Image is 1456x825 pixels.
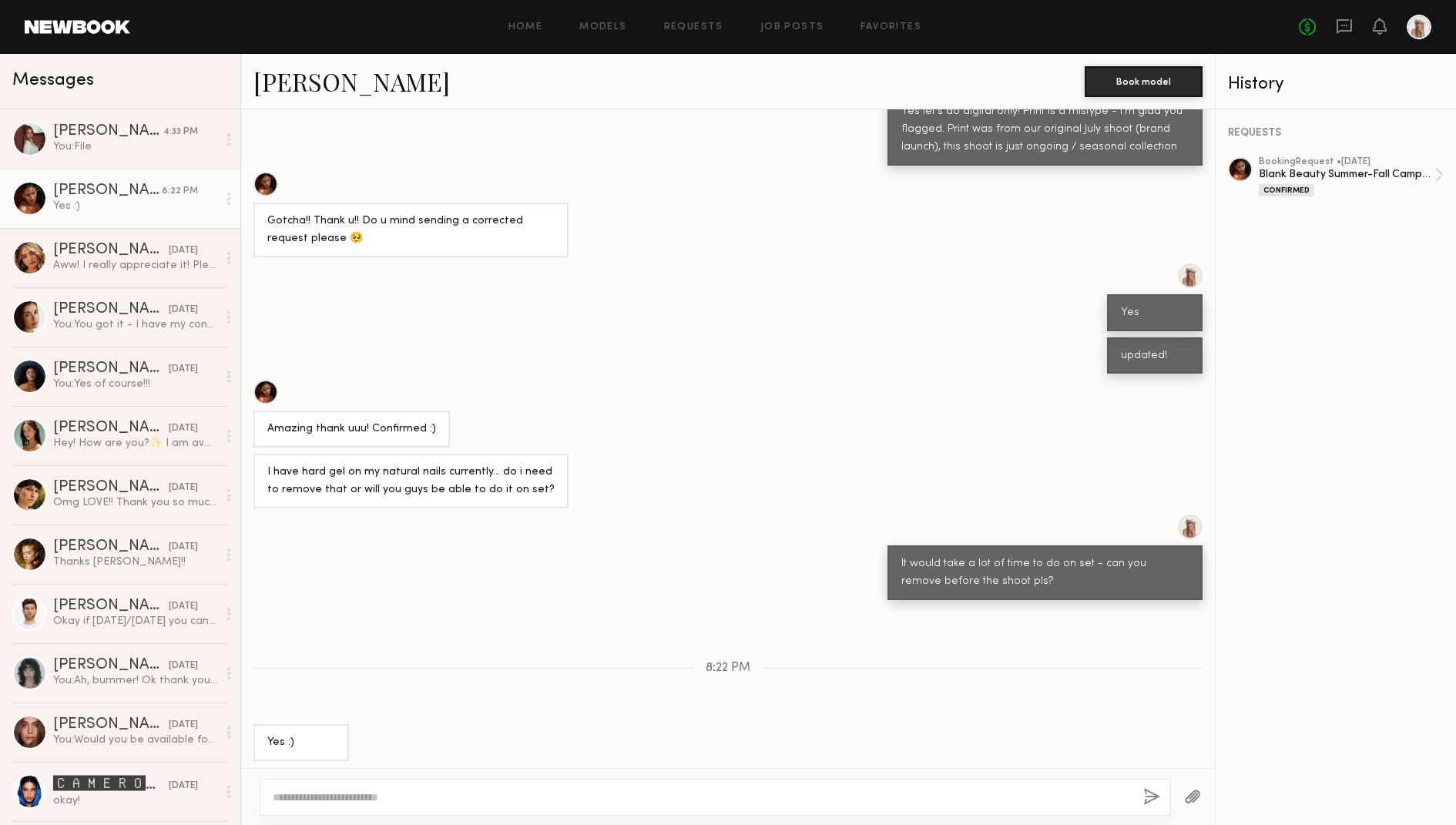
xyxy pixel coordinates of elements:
[12,72,94,89] span: Messages
[1259,157,1434,167] div: booking Request • [DATE]
[1228,128,1444,139] div: REQUESTS
[53,495,217,510] div: Omg LOVE!! Thank you so much!! xx
[53,243,169,258] div: [PERSON_NAME]
[53,421,169,436] div: [PERSON_NAME]
[53,658,169,673] div: [PERSON_NAME]
[169,599,198,614] div: [DATE]
[1121,347,1189,365] div: updated!
[53,124,163,139] div: [PERSON_NAME]
[163,125,198,139] div: 4:33 PM
[760,22,824,32] a: Job Posts
[53,555,217,569] div: Thanks [PERSON_NAME]!!
[53,436,217,451] div: Hey! How are you?✨ I am available! My rate is 110 an hour, so 220 :)
[169,243,198,258] div: [DATE]
[664,22,723,32] a: Requests
[53,199,217,213] div: Yes :)
[162,184,198,199] div: 8:22 PM
[1121,304,1189,322] div: Yes
[1259,184,1314,196] div: Confirmed
[169,421,198,436] div: [DATE]
[53,673,217,688] div: You: Ah, bummer! Ok thank you for letting us know.
[53,733,217,747] div: You: Would you be available for a 1h shoot with a nail polish brand on Weds 7/23?
[267,213,555,248] div: Gotcha!! Thank u!! Do u mind sending a corrected request please 🥺
[508,22,543,32] a: Home
[53,539,169,555] div: [PERSON_NAME]
[901,103,1189,156] div: Yes let's do digital only! Print is a mistype - I'm glad you flagged. Print was from our original...
[53,183,162,199] div: [PERSON_NAME]
[1259,167,1434,182] div: Blank Beauty Summer-Fall Campaign (Nail Polish)
[53,717,169,733] div: [PERSON_NAME]
[53,793,217,808] div: okay!
[53,258,217,273] div: Aww! I really appreciate it! Please reach out again! 🩷
[169,481,198,495] div: [DATE]
[169,779,198,793] div: [DATE]
[1228,75,1444,93] div: History
[169,540,198,555] div: [DATE]
[169,362,198,377] div: [DATE]
[53,480,169,495] div: [PERSON_NAME]
[53,775,169,793] div: 🅲🅰🅼🅴🆁🅾🅽 🆂.
[53,139,217,154] div: You: File
[861,22,921,32] a: Favorites
[267,464,555,499] div: I have hard gel on my natural nails currently… do i need to remove that or will you guys be able ...
[579,22,626,32] a: Models
[901,555,1189,591] div: It would take a lot of time to do on set - can you remove before the shoot pls?
[53,599,169,614] div: [PERSON_NAME]
[53,317,217,332] div: You: You got it - I have my content manager [PERSON_NAME] reviewing model options and she needed ...
[53,361,169,377] div: [PERSON_NAME]
[267,421,436,438] div: Amazing thank uuu! Confirmed :)
[1085,66,1203,97] button: Book model
[267,734,335,752] div: Yes :)
[1259,157,1444,196] a: bookingRequest •[DATE]Blank Beauty Summer-Fall Campaign (Nail Polish)Confirmed
[169,718,198,733] div: [DATE]
[53,302,169,317] div: [PERSON_NAME]
[169,303,198,317] div: [DATE]
[53,614,217,629] div: Okay if [DATE]/[DATE] you can leave it somewhere I can grab it that would be appreciated👌🏻
[169,659,198,673] div: [DATE]
[1085,74,1203,87] a: Book model
[53,377,217,391] div: You: Yes of course!!!
[253,65,450,98] a: [PERSON_NAME]
[706,662,750,675] span: 8:22 PM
